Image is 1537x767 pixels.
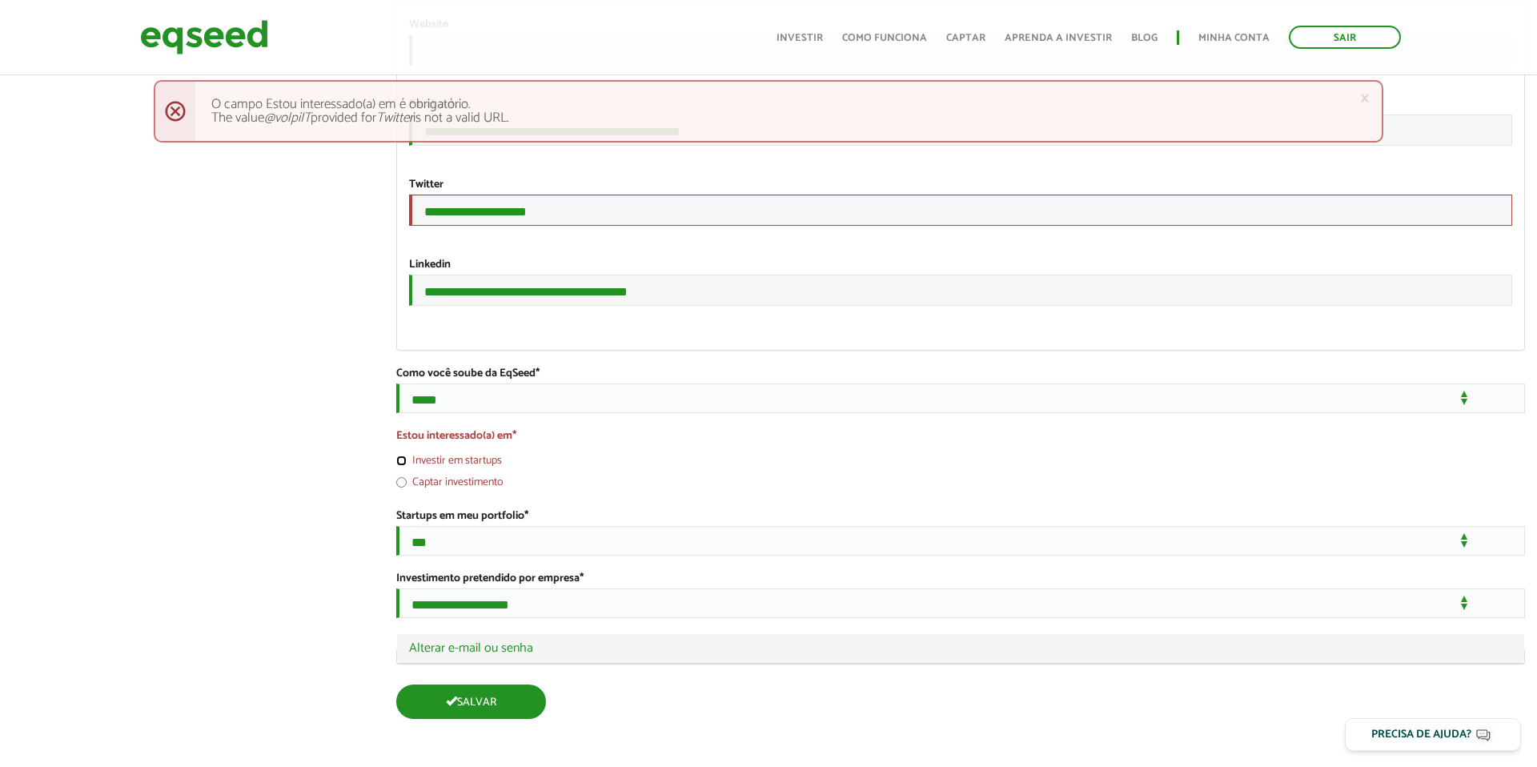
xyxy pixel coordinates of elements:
a: Blog [1131,33,1158,43]
a: Investir [777,33,823,43]
a: Como funciona [842,33,927,43]
li: O campo Estou interessado(a) em é obrigatório. [211,98,1350,111]
span: Este campo é obrigatório. [536,364,540,383]
img: EqSeed [140,16,268,58]
label: Investir em startups [396,456,502,472]
a: Captar [946,33,985,43]
label: Startups em meu portfolio [396,511,528,522]
a: Alterar e-mail ou senha [409,642,1512,655]
span: Este campo é obrigatório. [524,507,528,525]
label: Twitter [409,179,443,191]
a: Aprenda a investir [1005,33,1112,43]
label: Investimento pretendido por empresa [396,573,584,584]
a: Minha conta [1198,33,1270,43]
label: Linkedin [409,259,451,271]
button: Salvar [396,685,546,719]
input: Captar investimento [396,477,407,488]
span: Este campo é obrigatório. [512,427,516,445]
span: Este campo é obrigatório. [580,569,584,588]
label: Captar investimento [396,477,504,493]
em: @volpiIT [264,106,311,129]
li: The value provided for is not a valid URL. [211,111,1350,125]
a: Sair [1289,26,1401,49]
a: × [1360,90,1370,106]
label: Como você soube da EqSeed [396,368,540,379]
input: Investir em startups [396,456,407,466]
em: Twitter [376,106,413,129]
label: Estou interessado(a) em [396,431,516,442]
